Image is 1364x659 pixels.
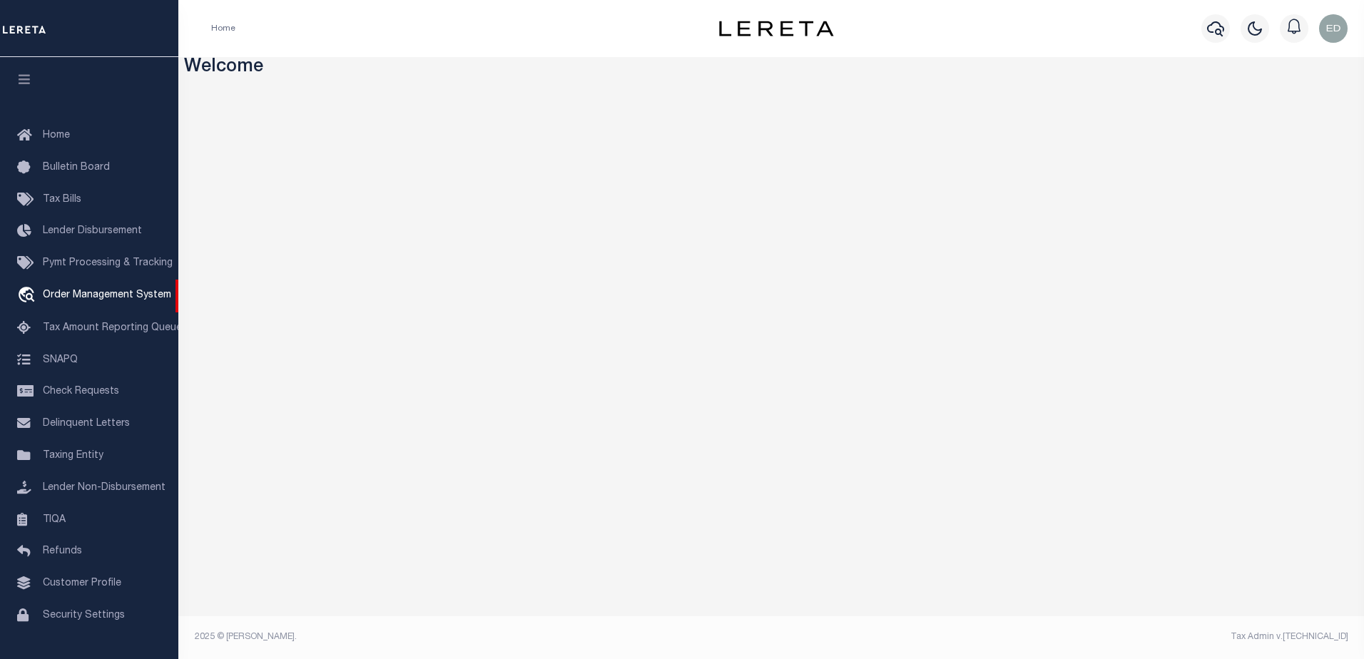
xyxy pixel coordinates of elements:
[43,323,182,333] span: Tax Amount Reporting Queue
[43,354,78,364] span: SNAPQ
[43,258,173,268] span: Pymt Processing & Tracking
[43,131,70,141] span: Home
[43,578,121,588] span: Customer Profile
[43,451,103,461] span: Taxing Entity
[211,22,235,35] li: Home
[43,419,130,429] span: Delinquent Letters
[43,546,82,556] span: Refunds
[719,21,833,36] img: logo-dark.svg
[43,483,166,493] span: Lender Non-Disbursement
[782,630,1348,643] div: Tax Admin v.[TECHNICAL_ID]
[43,226,142,236] span: Lender Disbursement
[17,287,40,305] i: travel_explore
[43,163,110,173] span: Bulletin Board
[1319,14,1348,43] img: svg+xml;base64,PHN2ZyB4bWxucz0iaHR0cDovL3d3dy53My5vcmcvMjAwMC9zdmciIHBvaW50ZXItZXZlbnRzPSJub25lIi...
[184,57,1359,79] h3: Welcome
[43,290,171,300] span: Order Management System
[43,387,119,397] span: Check Requests
[43,514,66,524] span: TIQA
[43,195,81,205] span: Tax Bills
[43,611,125,620] span: Security Settings
[184,630,772,643] div: 2025 © [PERSON_NAME].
